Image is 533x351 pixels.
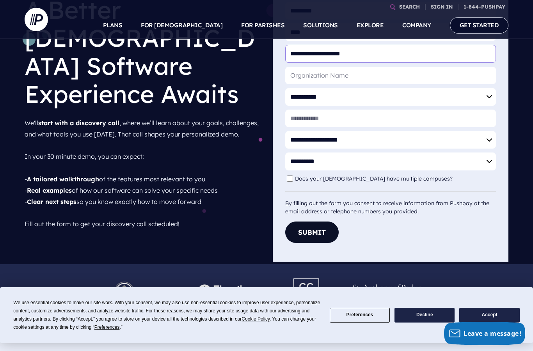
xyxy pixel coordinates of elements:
[141,12,222,39] a: FOR [DEMOGRAPHIC_DATA]
[27,198,76,206] strong: Clear next steps
[241,12,284,39] a: FOR PARISHES
[186,277,266,285] picture: Pushpay_Logo__Elevation
[285,191,496,216] div: By filling out the form you consent to receive information from Pushpay at the email address or t...
[25,114,260,233] p: We'll , where we’ll learn about your goals, challenges, and what tools you use [DATE]. That call ...
[27,186,72,194] strong: Real examples
[357,12,384,39] a: EXPLORE
[394,308,455,323] button: Decline
[242,316,270,322] span: Cookie Policy
[450,17,509,33] a: GET STARTED
[27,175,99,183] strong: A tailored walkthrough
[303,12,338,39] a: SOLUTIONS
[402,12,431,39] a: COMPANY
[105,277,186,285] picture: Pushpay_Logo__NorthPoint
[285,67,496,84] input: Organization Name
[347,277,428,285] picture: Pushpay_Logo__StAnthony
[94,324,120,330] span: Preferences
[444,322,525,345] button: Leave a message!
[295,175,457,182] label: Does your [DEMOGRAPHIC_DATA] have multiple campuses?
[13,299,320,331] div: We use essential cookies to make our site work. With your consent, we may also use non-essential ...
[279,273,335,281] picture: Pushpay_Logo__CCM
[464,329,521,338] span: Leave a message!
[330,308,390,323] button: Preferences
[103,12,123,39] a: PLANS
[38,119,119,127] strong: start with a discovery call
[285,222,339,243] button: Submit
[459,308,519,323] button: Accept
